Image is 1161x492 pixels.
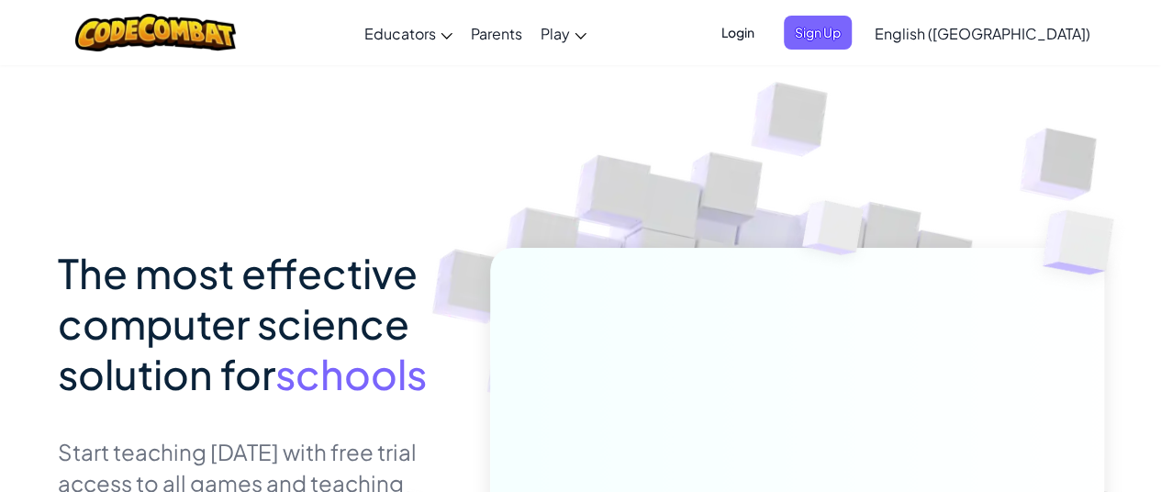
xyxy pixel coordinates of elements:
[531,8,596,58] a: Play
[462,8,531,58] a: Parents
[75,14,236,51] img: CodeCombat logo
[364,24,436,43] span: Educators
[865,8,1100,58] a: English ([GEOGRAPHIC_DATA])
[275,348,427,399] span: schools
[875,24,1090,43] span: English ([GEOGRAPHIC_DATA])
[710,16,765,50] button: Login
[541,24,570,43] span: Play
[58,247,418,399] span: The most effective computer science solution for
[767,164,899,301] img: Overlap cubes
[784,16,852,50] button: Sign Up
[355,8,462,58] a: Educators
